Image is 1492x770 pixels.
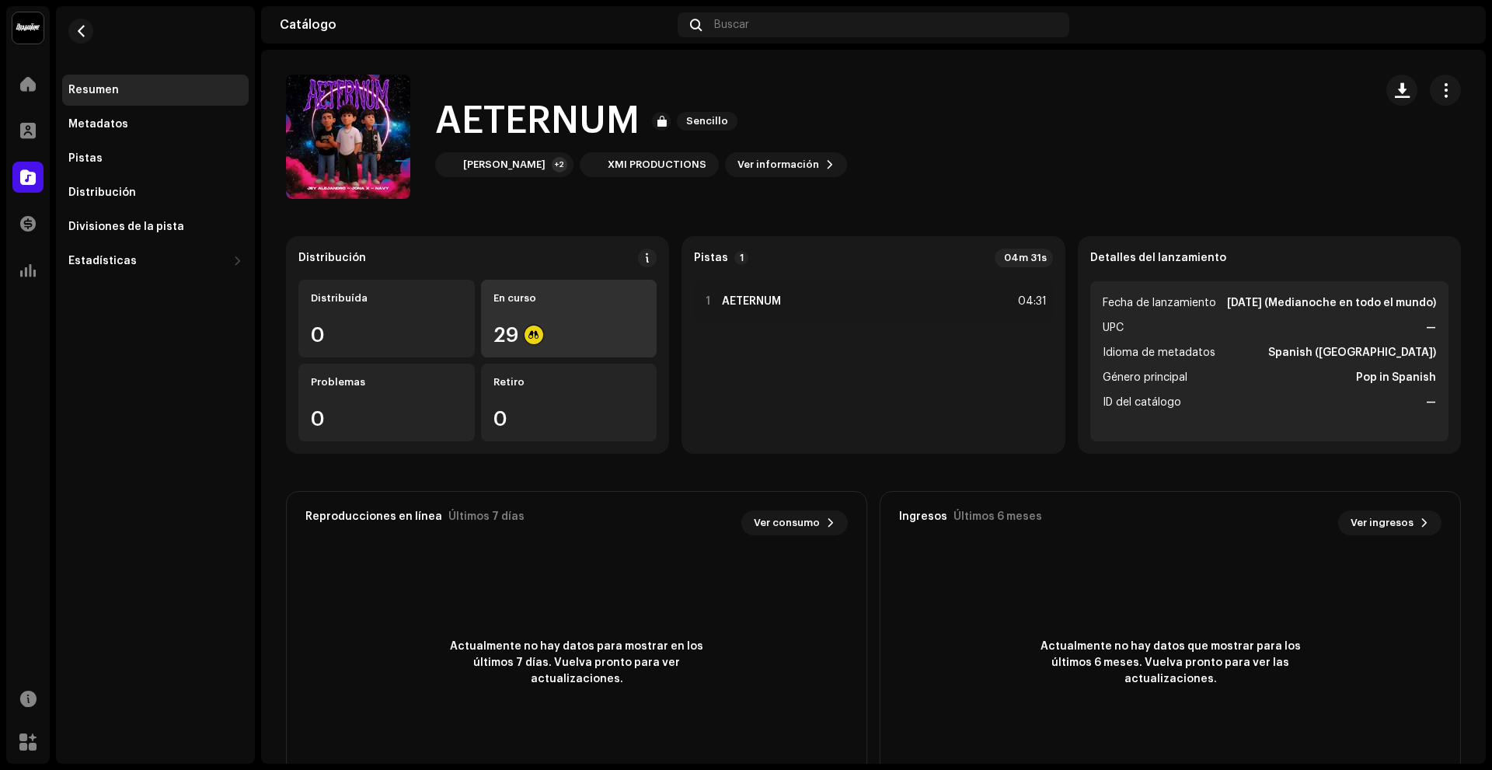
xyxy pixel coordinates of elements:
[1227,294,1436,312] strong: [DATE] (Medianoche en todo el mundo)
[1356,368,1436,387] strong: Pop in Spanish
[734,251,748,265] p-badge: 1
[722,295,781,308] strong: AETERNUM
[694,252,728,264] strong: Pistas
[68,84,119,96] div: Resumen
[12,12,44,44] img: 10370c6a-d0e2-4592-b8a2-38f444b0ca44
[62,246,249,277] re-m-nav-dropdown: Estadísticas
[583,155,601,174] img: 4883b7a9-e9ad-4495-ac60-b4c1185c009b
[62,143,249,174] re-m-nav-item: Pistas
[1103,368,1187,387] span: Género principal
[1013,292,1047,311] div: 04:31
[1030,639,1310,688] span: Actualmente no hay datos que mostrar para los últimos 6 meses. Vuelva pronto para ver las actuali...
[305,510,442,523] div: Reproducciones en línea
[448,510,525,523] div: Últimos 7 días
[1426,319,1436,337] strong: —
[995,249,1053,267] div: 04m 31s
[68,186,136,199] div: Distribución
[714,19,749,31] span: Buscar
[552,157,567,172] div: +2
[62,109,249,140] re-m-nav-item: Metadatos
[899,510,947,523] div: Ingresos
[493,292,645,305] div: En curso
[437,639,716,688] span: Actualmente no hay datos para mostrar en los últimos 7 días. Vuelva pronto para ver actualizaciones.
[1442,12,1467,37] img: 1db84ccb-9bf9-4989-b084-76f78488e5bc
[68,221,184,233] div: Divisiones de la pista
[754,507,820,538] span: Ver consumo
[741,510,848,535] button: Ver consumo
[280,19,671,31] div: Catálogo
[298,252,366,264] div: Distribución
[438,155,457,174] img: 59ba115d-0f2e-4f2c-b14b-8d2824db5ed0
[435,96,640,146] h1: AETERNUM
[1351,507,1414,538] span: Ver ingresos
[62,211,249,242] re-m-nav-item: Divisiones de la pista
[311,376,462,388] div: Problemas
[737,149,819,180] span: Ver información
[608,159,706,171] div: XMI PRODUCTIONS
[1426,393,1436,412] strong: —
[1338,510,1441,535] button: Ver ingresos
[68,118,128,131] div: Metadatos
[1103,343,1215,362] span: Idioma de metadatos
[68,255,137,267] div: Estadísticas
[1090,252,1226,264] strong: Detalles del lanzamiento
[1268,343,1436,362] strong: Spanish ([GEOGRAPHIC_DATA])
[725,152,847,177] button: Ver información
[311,292,462,305] div: Distribuída
[62,75,249,106] re-m-nav-item: Resumen
[1103,393,1181,412] span: ID del catálogo
[493,376,645,388] div: Retiro
[953,510,1042,523] div: Últimos 6 meses
[62,177,249,208] re-m-nav-item: Distribución
[677,112,737,131] span: Sencillo
[1103,294,1216,312] span: Fecha de lanzamiento
[1103,319,1124,337] span: UPC
[463,159,546,171] div: [PERSON_NAME]
[68,152,103,165] div: Pistas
